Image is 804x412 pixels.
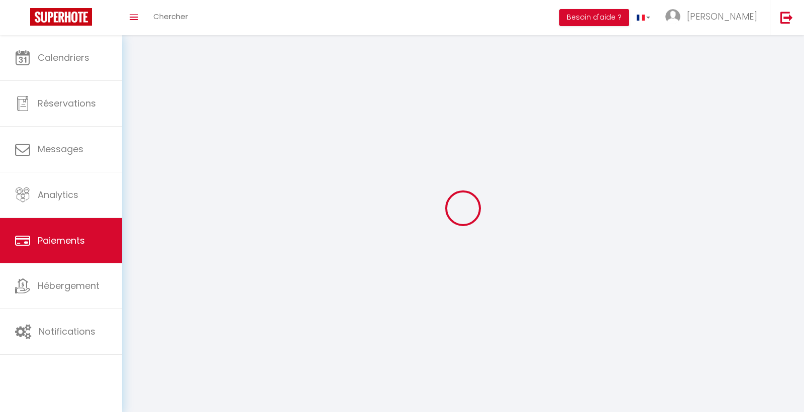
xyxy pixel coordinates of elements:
span: Paiements [38,234,85,247]
button: Besoin d'aide ? [559,9,629,26]
img: ... [665,9,680,24]
span: Hébergement [38,279,99,292]
span: Analytics [38,188,78,201]
span: Chercher [153,11,188,22]
span: Messages [38,143,83,155]
button: Ouvrir le widget de chat LiveChat [8,4,38,34]
span: Notifications [39,325,95,338]
span: [PERSON_NAME] [687,10,757,23]
span: Réservations [38,97,96,110]
img: Super Booking [30,8,92,26]
img: logout [780,11,793,24]
span: Calendriers [38,51,89,64]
